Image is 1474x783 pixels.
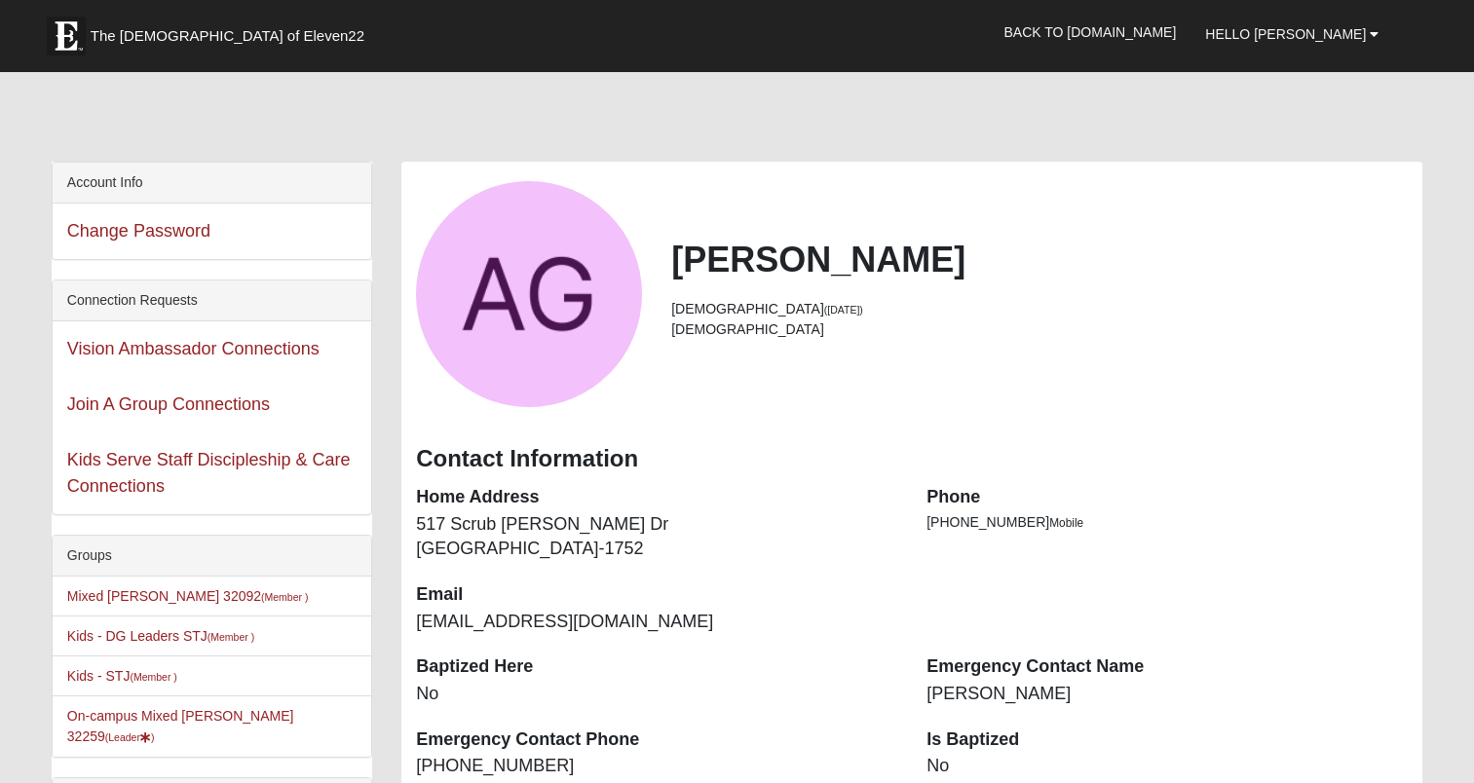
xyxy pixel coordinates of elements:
dd: 517 Scrub [PERSON_NAME] Dr [GEOGRAPHIC_DATA]-1752 [416,512,897,562]
small: (Member ) [261,591,308,603]
a: View Fullsize Photo [416,181,642,407]
a: On-campus Mixed [PERSON_NAME] 32259(Leader) [67,708,294,744]
dt: Phone [926,485,1408,510]
dt: Is Baptized [926,727,1408,753]
dd: [EMAIL_ADDRESS][DOMAIN_NAME] [416,610,897,635]
span: Hello [PERSON_NAME] [1205,26,1366,42]
a: Back to [DOMAIN_NAME] [989,8,1191,56]
a: Change Password [67,221,210,241]
dt: Emergency Contact Phone [416,727,897,753]
dt: Emergency Contact Name [926,654,1408,680]
a: Mixed [PERSON_NAME] 32092(Member ) [67,588,309,604]
dd: [PHONE_NUMBER] [416,754,897,779]
div: Account Info [53,163,371,204]
dd: No [416,682,897,707]
a: Vision Ambassador Connections [67,339,320,358]
div: Connection Requests [53,280,371,321]
li: [PHONE_NUMBER] [926,512,1408,533]
span: The [DEMOGRAPHIC_DATA] of Eleven22 [91,26,364,46]
a: The [DEMOGRAPHIC_DATA] of Eleven22 [37,7,427,56]
a: Kids - STJ(Member ) [67,668,177,684]
small: ([DATE]) [824,304,863,316]
small: (Member ) [208,631,254,643]
dt: Home Address [416,485,897,510]
dt: Email [416,582,897,608]
dt: Baptized Here [416,654,897,680]
dd: No [926,754,1408,779]
a: Kids Serve Staff Discipleship & Care Connections [67,450,351,496]
img: Eleven22 logo [47,17,86,56]
li: [DEMOGRAPHIC_DATA] [671,299,1408,319]
small: (Leader ) [105,731,155,743]
h2: [PERSON_NAME] [671,239,1408,280]
li: [DEMOGRAPHIC_DATA] [671,319,1408,340]
small: (Member ) [130,671,176,683]
div: Groups [53,536,371,577]
a: Join A Group Connections [67,394,270,414]
a: Hello [PERSON_NAME] [1191,10,1393,58]
span: Mobile [1049,516,1083,530]
dd: [PERSON_NAME] [926,682,1408,707]
a: Kids - DG Leaders STJ(Member ) [67,628,254,644]
h3: Contact Information [416,445,1408,473]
